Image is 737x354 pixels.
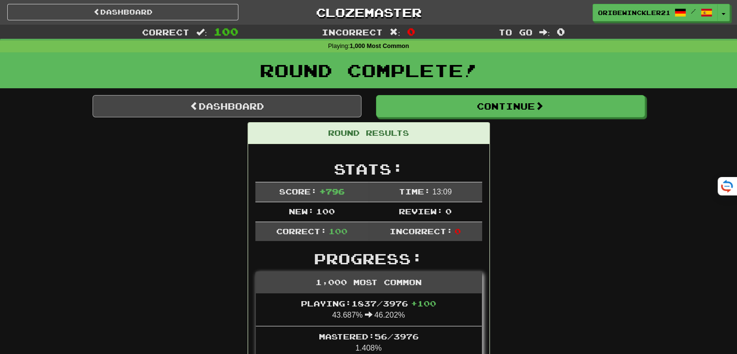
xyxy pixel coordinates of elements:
h2: Stats: [255,161,482,177]
span: + 100 [411,299,436,308]
span: 13 : 0 9 [432,188,452,196]
span: : [539,28,550,36]
span: : [196,28,207,36]
span: Score: [279,187,317,196]
button: Continue [376,95,645,117]
span: 0 [445,207,452,216]
span: 0 [557,26,565,37]
span: 100 [214,26,238,37]
span: Mastered: 56 / 3976 [319,332,419,341]
span: To go [499,27,533,37]
li: 43.687% 46.202% [256,293,482,326]
span: Incorrect [322,27,383,37]
span: OribeWinckler21 [598,8,670,17]
div: 1,000 Most Common [256,272,482,293]
span: Time: [399,187,430,196]
strong: 1,000 Most Common [350,43,409,49]
span: 100 [316,207,335,216]
a: OribeWinckler21 / [593,4,718,21]
a: Clozemaster [253,4,484,21]
div: Round Results [248,123,489,144]
span: 0 [455,226,461,236]
span: New: [289,207,314,216]
a: Dashboard [7,4,238,20]
span: 0 [407,26,415,37]
span: 100 [329,226,347,236]
span: Correct: [276,226,327,236]
span: + 796 [319,187,345,196]
span: Incorrect: [390,226,453,236]
span: Correct [142,27,189,37]
span: Playing: 1837 / 3976 [301,299,436,308]
span: / [691,8,696,15]
h1: Round Complete! [3,61,734,80]
span: Review: [399,207,443,216]
a: Dashboard [93,95,361,117]
h2: Progress: [255,251,482,267]
span: : [390,28,400,36]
